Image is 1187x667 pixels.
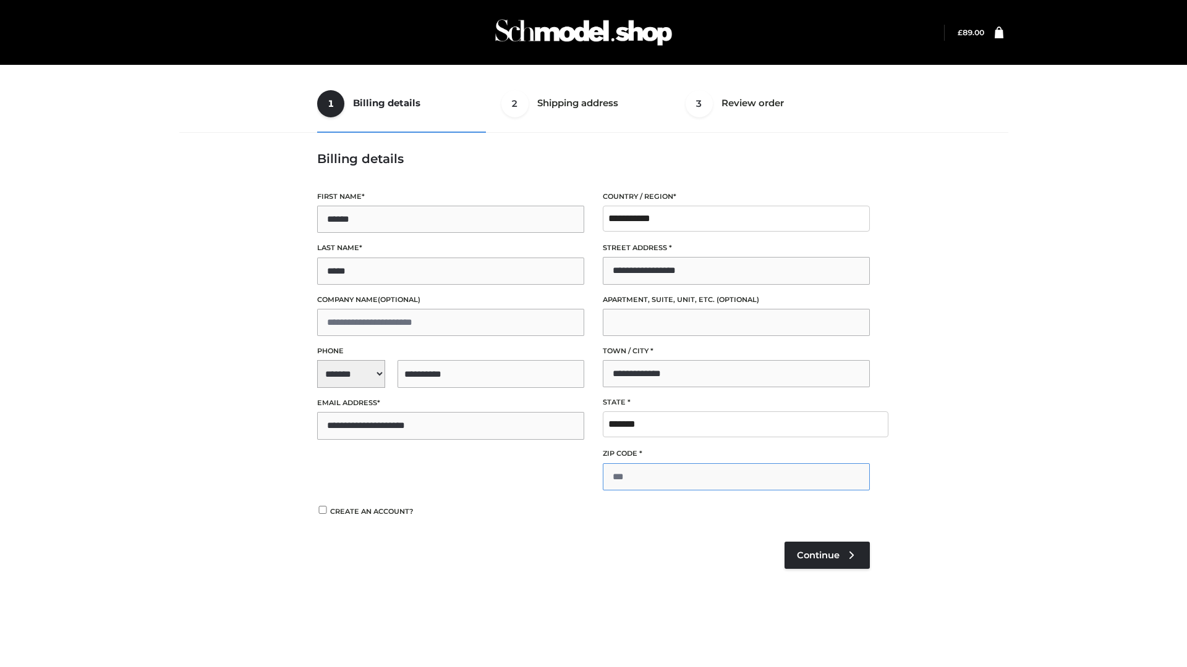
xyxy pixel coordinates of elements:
input: Create an account? [317,506,328,514]
label: Email address [317,397,584,409]
label: Street address [603,242,870,254]
span: Continue [797,550,840,561]
span: (optional) [378,295,420,304]
bdi: 89.00 [958,28,984,37]
img: Schmodel Admin 964 [491,8,676,57]
label: First name [317,191,584,203]
span: (optional) [717,295,759,304]
label: Country / Region [603,191,870,203]
label: Last name [317,242,584,254]
span: £ [958,28,963,37]
h3: Billing details [317,151,870,166]
a: Continue [785,542,870,569]
label: Apartment, suite, unit, etc. [603,294,870,306]
label: Phone [317,345,584,357]
label: Company name [317,294,584,306]
label: Town / City [603,345,870,357]
span: Create an account? [330,507,414,516]
label: State [603,396,870,408]
label: ZIP Code [603,448,870,459]
a: £89.00 [958,28,984,37]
